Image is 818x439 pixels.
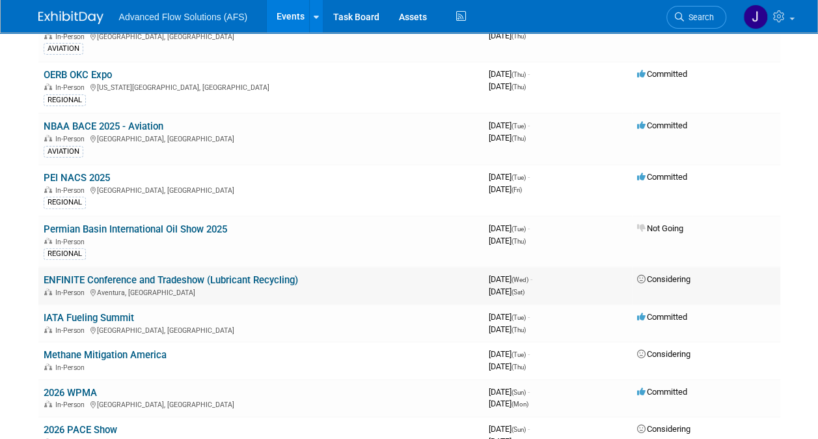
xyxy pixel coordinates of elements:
span: In-Person [55,33,89,41]
span: (Thu) [511,326,526,333]
div: Aventura, [GEOGRAPHIC_DATA] [44,287,478,297]
span: In-Person [55,135,89,143]
span: [DATE] [489,312,530,322]
span: In-Person [55,238,89,246]
span: - [528,424,530,434]
span: In-Person [55,83,89,92]
span: (Thu) [511,83,526,91]
span: (Sun) [511,426,526,433]
a: Permian Basin International Oil Show 2025 [44,223,227,235]
span: - [528,223,530,233]
span: (Tue) [511,351,526,358]
div: [GEOGRAPHIC_DATA], [GEOGRAPHIC_DATA] [44,184,478,195]
span: [DATE] [489,361,526,371]
span: Not Going [637,223,683,233]
span: [DATE] [489,223,530,233]
a: ENFINITE Conference and Tradeshow (Lubricant Recycling) [44,274,298,286]
a: Methane Mitigation America [44,349,167,361]
span: - [528,387,530,397]
span: (Wed) [511,276,528,283]
span: In-Person [55,326,89,335]
img: In-Person Event [44,33,52,39]
div: REGIONAL [44,248,86,260]
div: [GEOGRAPHIC_DATA], [GEOGRAPHIC_DATA] [44,324,478,335]
span: [DATE] [489,274,532,284]
span: [DATE] [489,349,530,359]
span: Committed [637,120,687,130]
span: - [528,312,530,322]
span: [DATE] [489,31,526,40]
a: 2026 WPMA [44,387,97,399]
span: [DATE] [489,387,530,397]
span: (Thu) [511,71,526,78]
span: - [528,172,530,182]
img: In-Person Event [44,83,52,90]
span: In-Person [55,186,89,195]
div: [GEOGRAPHIC_DATA], [GEOGRAPHIC_DATA] [44,31,478,41]
span: Committed [637,312,687,322]
span: Committed [637,69,687,79]
span: [DATE] [489,172,530,182]
div: [US_STATE][GEOGRAPHIC_DATA], [GEOGRAPHIC_DATA] [44,81,478,92]
span: [DATE] [489,133,526,143]
img: In-Person Event [44,289,52,295]
span: In-Person [55,363,89,372]
div: REGIONAL [44,94,86,106]
div: REGIONAL [44,197,86,208]
span: - [528,349,530,359]
img: In-Person Event [44,186,52,193]
span: (Tue) [511,122,526,130]
span: Search [684,12,714,22]
a: Search [666,6,726,29]
img: In-Person Event [44,401,52,407]
span: In-Person [55,289,89,297]
a: OERB OKC Expo [44,69,112,81]
span: [DATE] [489,236,526,246]
span: Committed [637,172,687,182]
span: - [528,69,530,79]
span: (Thu) [511,135,526,142]
img: In-Person Event [44,135,52,141]
span: Considering [637,274,690,284]
span: (Tue) [511,174,526,181]
a: NBAA BACE 2025 - Aviation [44,120,163,132]
span: [DATE] [489,324,526,334]
span: Considering [637,349,690,359]
span: (Thu) [511,363,526,371]
span: Considering [637,424,690,434]
span: [DATE] [489,69,530,79]
a: 2026 PACE Show [44,424,117,436]
span: Advanced Flow Solutions (AFS) [119,12,248,22]
span: [DATE] [489,81,526,91]
div: [GEOGRAPHIC_DATA], [GEOGRAPHIC_DATA] [44,399,478,409]
span: (Tue) [511,314,526,321]
span: (Thu) [511,238,526,245]
span: - [528,120,530,130]
span: (Sun) [511,389,526,396]
div: AVIATION [44,146,83,158]
img: In-Person Event [44,238,52,244]
img: Jeremiah LaBrue [743,5,768,29]
img: ExhibitDay [38,11,103,24]
a: IATA Fueling Summit [44,312,134,324]
img: In-Person Event [44,326,52,333]
span: (Tue) [511,225,526,233]
span: [DATE] [489,399,528,408]
span: (Mon) [511,401,528,408]
span: [DATE] [489,184,522,194]
span: [DATE] [489,120,530,130]
span: [DATE] [489,287,525,296]
div: AVIATION [44,43,83,55]
span: (Sat) [511,289,525,296]
span: - [530,274,532,284]
a: PEI NACS 2025 [44,172,110,184]
div: [GEOGRAPHIC_DATA], [GEOGRAPHIC_DATA] [44,133,478,143]
span: In-Person [55,401,89,409]
span: (Thu) [511,33,526,40]
span: [DATE] [489,424,530,434]
span: Committed [637,387,687,397]
span: (Fri) [511,186,522,193]
img: In-Person Event [44,363,52,370]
